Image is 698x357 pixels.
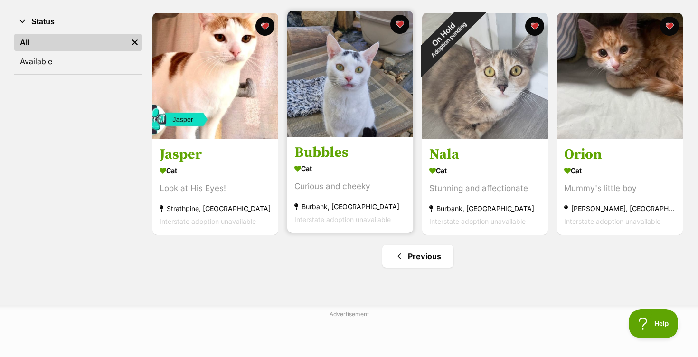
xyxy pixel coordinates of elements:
[382,245,453,268] a: Previous page
[422,131,548,141] a: On HoldAdoption pending
[294,201,406,213] div: Burbank, [GEOGRAPHIC_DATA]
[14,34,128,51] a: All
[629,309,679,338] iframe: Help Scout Beacon - Open
[557,13,683,139] img: Orion
[660,17,679,36] button: favourite
[564,146,676,164] h3: Orion
[152,139,278,235] a: Jasper Cat Look at His Eyes! Strathpine, [GEOGRAPHIC_DATA] Interstate adoption unavailable favourite
[429,203,541,215] div: Burbank, [GEOGRAPHIC_DATA]
[564,183,676,195] div: Mummy's little boy
[422,13,548,139] img: Nala
[287,137,413,233] a: Bubbles Cat Curious and cheeky Burbank, [GEOGRAPHIC_DATA] Interstate adoption unavailable favourite
[128,34,142,51] a: Remove filter
[294,144,406,162] h3: Bubbles
[422,139,548,235] a: Nala Cat Stunning and affectionate Burbank, [GEOGRAPHIC_DATA] Interstate adoption unavailable fav...
[160,164,271,178] div: Cat
[429,164,541,178] div: Cat
[152,13,278,139] img: Jasper
[564,218,660,226] span: Interstate adoption unavailable
[14,53,142,70] a: Available
[160,218,256,226] span: Interstate adoption unavailable
[160,203,271,215] div: Strathpine, [GEOGRAPHIC_DATA]
[429,183,541,195] div: Stunning and affectionate
[557,139,683,235] a: Orion Cat Mummy's little boy [PERSON_NAME], [GEOGRAPHIC_DATA] Interstate adoption unavailable fav...
[294,181,406,193] div: Curious and cheeky
[390,15,409,34] button: favourite
[14,32,142,74] div: Status
[294,216,391,224] span: Interstate adoption unavailable
[564,164,676,178] div: Cat
[430,21,468,59] span: Adoption pending
[287,11,413,137] img: Bubbles
[160,183,271,195] div: Look at His Eyes!
[525,17,544,36] button: favourite
[429,146,541,164] h3: Nala
[429,218,526,226] span: Interstate adoption unavailable
[564,203,676,215] div: [PERSON_NAME], [GEOGRAPHIC_DATA]
[14,16,142,28] button: Status
[160,146,271,164] h3: Jasper
[255,17,274,36] button: favourite
[151,245,684,268] nav: Pagination
[294,162,406,176] div: Cat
